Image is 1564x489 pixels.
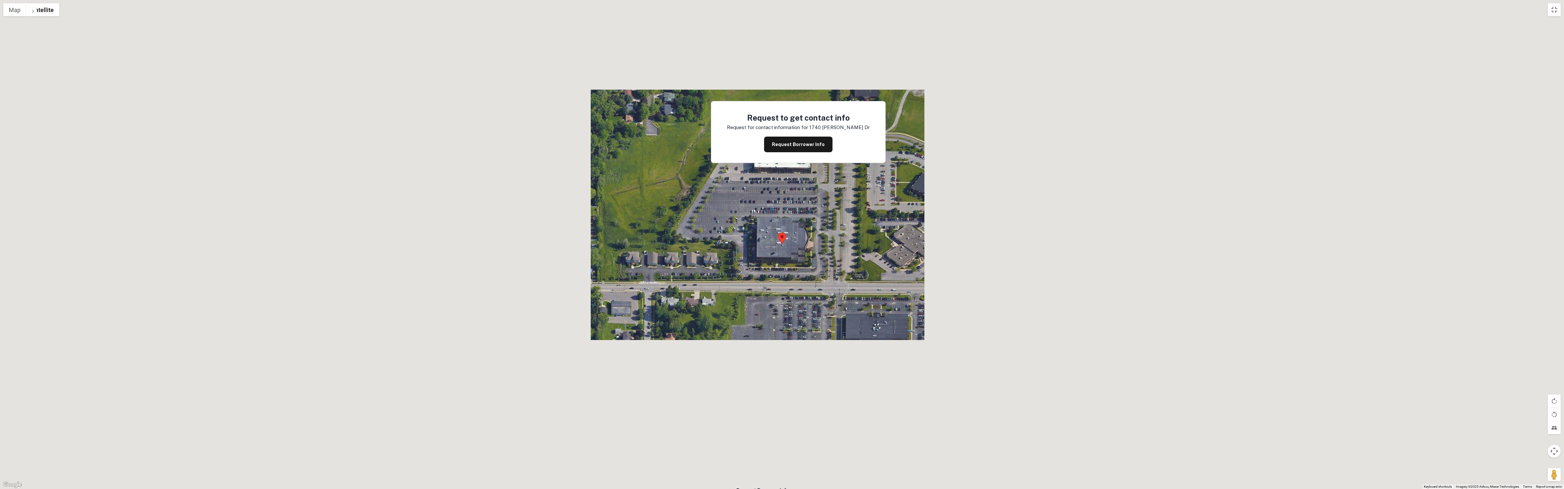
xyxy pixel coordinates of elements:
[1531,437,1564,468] iframe: Chat Widget
[727,112,870,124] h4: Request to get contact info
[764,137,833,152] button: Request Borrower Info
[727,124,808,131] p: Request for contact information for
[809,124,870,131] p: 1740 [PERSON_NAME] dr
